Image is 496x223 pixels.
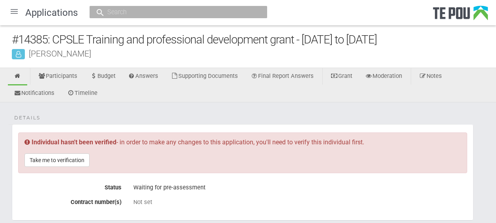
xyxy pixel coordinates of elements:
label: Status [12,181,127,191]
span: Details [14,114,40,121]
a: Participants [32,68,83,85]
a: Notifications [8,85,60,102]
a: Budget [84,68,122,85]
a: Answers [122,68,165,85]
div: [PERSON_NAME] [12,49,496,58]
a: Moderation [359,68,408,85]
div: - in order to make any changes to this application, you'll need to verify this individual first. [18,132,467,173]
input: Search [105,8,244,16]
b: Individual hasn't been verified [32,138,116,146]
div: Waiting for pre-assessment [133,181,467,195]
a: Final Report Answers [245,68,320,85]
a: Supporting Documents [165,68,244,85]
a: Timeline [61,85,103,102]
a: Notes [413,68,448,85]
a: Take me to verification [24,153,90,167]
label: Contract number(s) [12,196,127,206]
div: Not set [133,198,467,206]
a: Grant [325,68,358,85]
div: #14385: CPSLE Training and professional development grant - [DATE] to [DATE] [12,31,496,48]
